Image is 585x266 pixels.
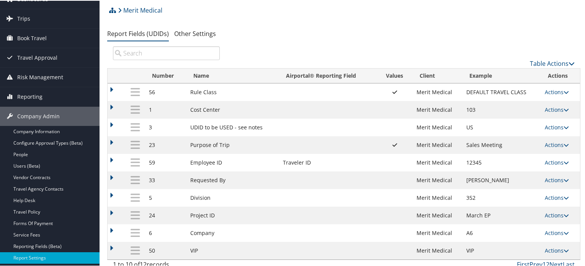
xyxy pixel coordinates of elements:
th: Airportal&reg; Reporting Field [279,68,377,83]
a: Actions [545,140,569,148]
th: Values [377,68,413,83]
td: 1 [145,100,186,118]
th: Actions [541,68,580,83]
td: Merit Medical [413,135,463,153]
span: Trips [17,8,30,28]
td: Merit Medical [413,100,463,118]
a: Actions [545,211,569,218]
td: DEFAULT TRAVEL CLASS [462,83,541,100]
td: Purpose of Trip [186,135,279,153]
td: Traveler ID [279,153,377,171]
td: 103 [462,100,541,118]
td: Merit Medical [413,188,463,206]
td: Project ID [186,206,279,224]
td: Merit Medical [413,206,463,224]
td: 352 [462,188,541,206]
a: Report Fields (UDIDs) [107,29,169,37]
span: Travel Approval [17,47,57,67]
a: Actions [545,105,569,113]
a: Actions [545,158,569,165]
td: Division [186,188,279,206]
td: 24 [145,206,186,224]
th: Name [186,68,279,83]
span: Risk Management [17,67,63,86]
td: Merit Medical [413,83,463,100]
a: Table Actions [530,59,575,67]
a: Actions [545,176,569,183]
th: Number [145,68,186,83]
a: Actions [545,246,569,253]
td: Merit Medical [413,224,463,241]
td: UDID to be USED - see notes [186,118,279,135]
th: Example [462,68,541,83]
th: : activate to sort column descending [125,68,145,83]
td: US [462,118,541,135]
td: Employee ID [186,153,279,171]
td: A6 [462,224,541,241]
td: 33 [145,171,186,188]
a: Merit Medical [118,2,162,17]
td: Merit Medical [413,153,463,171]
td: Rule Class [186,83,279,100]
td: 6 [145,224,186,241]
th: Client [413,68,463,83]
td: 5 [145,188,186,206]
input: Search [113,46,220,59]
td: Requested By [186,171,279,188]
span: Reporting [17,86,42,106]
a: Actions [545,123,569,130]
span: Book Travel [17,28,47,47]
td: 56 [145,83,186,100]
a: Actions [545,193,569,201]
td: Cost Center [186,100,279,118]
a: Other Settings [174,29,216,37]
td: 59 [145,153,186,171]
td: Sales Meeting [462,135,541,153]
td: Merit Medical [413,118,463,135]
td: VIP [186,241,279,259]
a: Actions [545,88,569,95]
span: Company Admin [17,106,60,125]
td: 50 [145,241,186,259]
td: VIP [462,241,541,259]
td: Merit Medical [413,171,463,188]
td: 23 [145,135,186,153]
td: Merit Medical [413,241,463,259]
td: 12345 [462,153,541,171]
td: March EP [462,206,541,224]
td: 3 [145,118,186,135]
a: Actions [545,228,569,236]
td: [PERSON_NAME] [462,171,541,188]
td: Company [186,224,279,241]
